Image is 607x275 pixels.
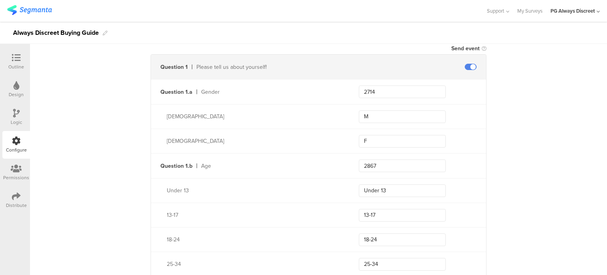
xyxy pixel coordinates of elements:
div: Under 13 [167,186,340,195]
div: Configure [6,146,27,154]
input: Enter a value... [359,258,446,271]
div: 25-34 [167,260,340,268]
div: Distribute [6,202,27,209]
input: Enter a value... [359,184,446,197]
div: Gender [201,88,340,96]
div: Question 1 [160,63,188,71]
input: Enter a key... [359,159,446,172]
input: Enter a value... [359,209,446,222]
div: Question 1.a [160,88,192,96]
div: Permissions [3,174,29,181]
input: Enter a value... [359,135,446,148]
div: Send event [451,44,480,53]
input: Enter a key... [359,85,446,98]
div: Design [9,91,24,98]
img: segmanta logo [7,5,52,15]
input: Enter a value... [359,110,446,123]
div: Always Discreet Buying Guide [13,27,99,39]
div: Male [167,112,340,121]
span: Support [487,7,504,15]
div: PG Always Discreet [550,7,595,15]
div: Outline [8,63,24,70]
div: Question 1.b [160,162,192,170]
div: Please tell us about yourself! [196,63,340,71]
div: 18-24 [167,235,340,244]
div: Logic [11,119,22,126]
input: Enter a value... [359,233,446,246]
div: Female [167,137,340,145]
div: 13-17 [167,211,340,219]
div: Age [201,162,340,170]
